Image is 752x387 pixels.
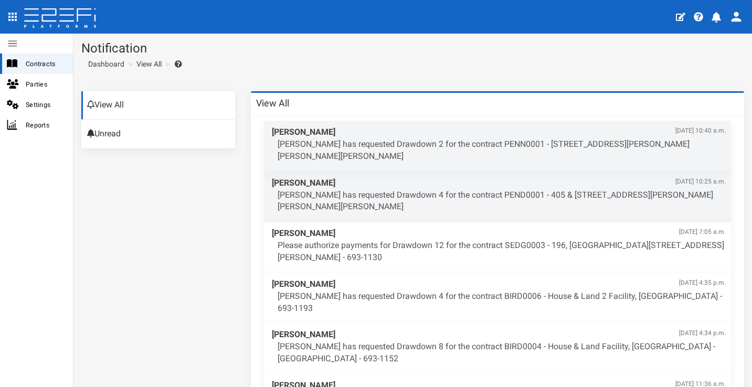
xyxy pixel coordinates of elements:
[256,99,289,108] h3: View All
[26,119,65,131] span: Reports
[81,91,235,120] a: View All
[81,120,235,148] a: Unread
[264,273,731,324] a: [PERSON_NAME][DATE] 4:35 p.m. [PERSON_NAME] has requested Drawdown 4 for the contract BIRD0006 - ...
[26,58,65,70] span: Contracts
[272,177,726,189] span: [PERSON_NAME]
[26,99,65,111] span: Settings
[278,341,726,365] p: [PERSON_NAME] has requested Drawdown 8 for the contract BIRD0004 - House & Land Facility, [GEOGRA...
[264,121,731,172] a: [PERSON_NAME][DATE] 10:40 a.m. [PERSON_NAME] has requested Drawdown 2 for the contract PENN0001 -...
[272,126,726,138] span: [PERSON_NAME]
[679,278,726,287] span: [DATE] 4:35 p.m.
[679,228,726,236] span: [DATE] 7:05 a.m.
[84,59,124,69] a: Dashboard
[675,177,726,186] span: [DATE] 10:25 a.m.
[264,222,731,273] a: [PERSON_NAME][DATE] 7:05 a.m. Please authorize payments for Drawdown 12 for the contract SEDG0003...
[84,60,124,68] span: Dashboard
[278,240,726,264] p: Please authorize payments for Drawdown 12 for the contract SEDG0003 - 196, [GEOGRAPHIC_DATA][STRE...
[675,126,726,135] span: [DATE] 10:40 a.m.
[278,138,726,163] p: [PERSON_NAME] has requested Drawdown 2 for the contract PENN0001 - [STREET_ADDRESS][PERSON_NAME][...
[272,228,726,240] span: [PERSON_NAME]
[272,329,726,341] span: [PERSON_NAME]
[81,41,744,55] h1: Notification
[278,189,726,213] p: [PERSON_NAME] has requested Drawdown 4 for the contract PEND0001 - 405 & [STREET_ADDRESS][PERSON_...
[26,78,65,90] span: Parties
[278,291,726,315] p: [PERSON_NAME] has requested Drawdown 4 for the contract BIRD0006 - House & Land 2 Facility, [GEOG...
[264,172,731,223] a: [PERSON_NAME][DATE] 10:25 a.m. [PERSON_NAME] has requested Drawdown 4 for the contract PEND0001 -...
[264,324,731,374] a: [PERSON_NAME][DATE] 4:34 p.m. [PERSON_NAME] has requested Drawdown 8 for the contract BIRD0004 - ...
[136,59,162,69] a: View All
[272,278,726,291] span: [PERSON_NAME]
[679,329,726,338] span: [DATE] 4:34 p.m.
